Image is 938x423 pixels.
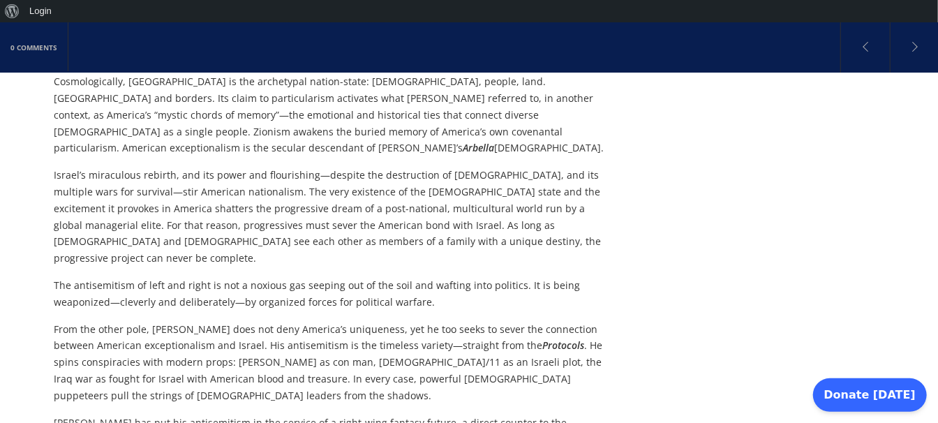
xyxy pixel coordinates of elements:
em: Protocols [542,339,584,352]
p: Israel’s miraculous rebirth, and its power and flourishing—despite the destruction of [DEMOGRAPHI... [54,167,607,267]
p: Cosmologically, [GEOGRAPHIC_DATA] is the archetypal nation-state: [DEMOGRAPHIC_DATA], people, lan... [54,73,607,156]
p: The antisemitism of left and right is not a noxious gas seeping out of the soil and wafting into ... [54,277,607,311]
em: Arbella [463,141,494,154]
p: From the other pole, [PERSON_NAME] does not deny America’s uniqueness, yet he too seeks to sever ... [54,321,607,404]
